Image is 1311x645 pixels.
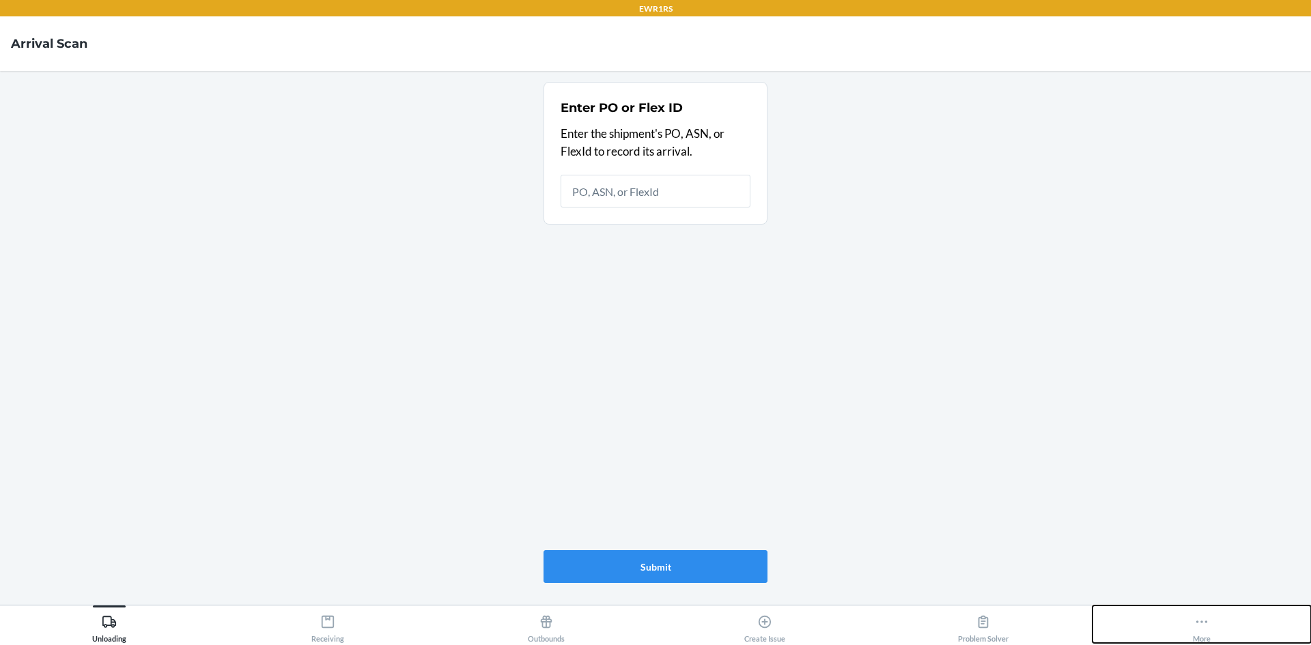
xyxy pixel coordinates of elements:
button: Problem Solver [874,605,1092,643]
button: Create Issue [655,605,874,643]
button: More [1092,605,1311,643]
div: Problem Solver [958,609,1009,643]
input: PO, ASN, or FlexId [561,175,750,207]
div: Receiving [311,609,344,643]
button: Submit [544,550,767,583]
h4: Arrival Scan [11,35,87,53]
div: More [1193,609,1211,643]
div: Outbounds [528,609,565,643]
p: EWR1RS [639,3,673,15]
div: Unloading [92,609,126,643]
button: Receiving [218,605,437,643]
h2: Enter PO or Flex ID [561,99,683,117]
button: Outbounds [437,605,655,643]
p: Enter the shipment's PO, ASN, or FlexId to record its arrival. [561,125,750,160]
div: Create Issue [744,609,785,643]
